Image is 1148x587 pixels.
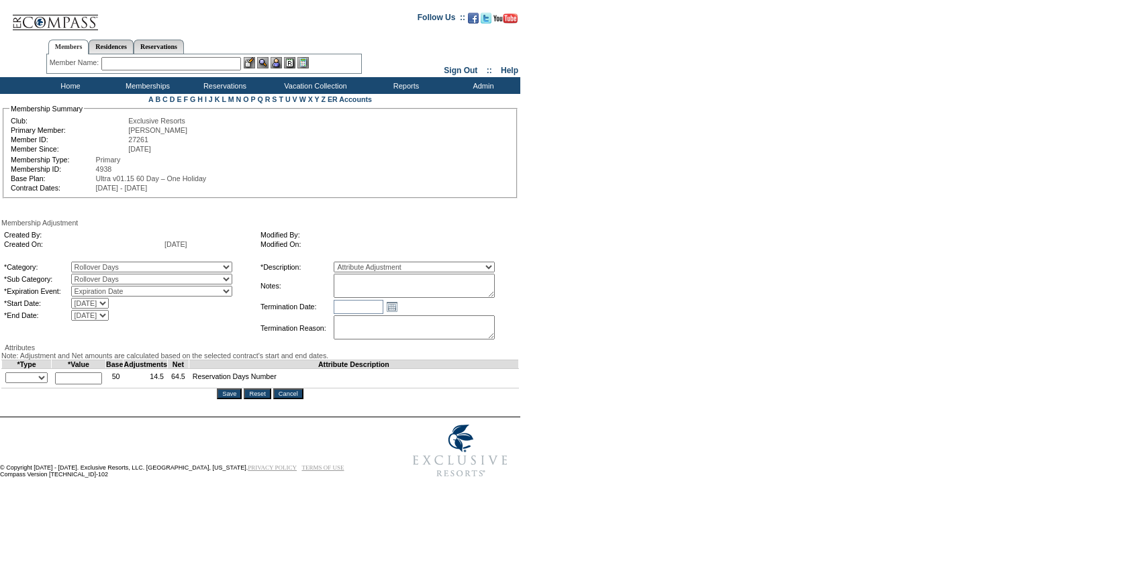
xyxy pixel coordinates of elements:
[1,352,519,360] div: Note: Adjustment and Net amounts are calculated based on the selected contract's start and end da...
[293,95,297,103] a: V
[107,77,185,94] td: Memberships
[260,240,512,248] td: Modified On:
[11,3,99,31] img: Compass Home
[493,13,518,23] img: Subscribe to our YouTube Channel
[260,299,332,314] td: Termination Date:
[260,231,512,239] td: Modified By:
[11,184,95,192] td: Contract Dates:
[168,360,189,369] td: Net
[243,95,248,103] a: O
[96,165,112,173] span: 4938
[162,95,168,103] a: C
[481,17,491,25] a: Follow us on Twitter
[128,136,148,144] span: 27261
[262,77,366,94] td: Vacation Collection
[444,66,477,75] a: Sign Out
[11,165,95,173] td: Membership ID:
[4,231,163,239] td: Created By:
[302,464,344,471] a: TERMS OF USE
[11,145,127,153] td: Member Since:
[96,174,207,182] span: Ultra v01.15 60 Day – One Holiday
[89,40,134,54] a: Residences
[177,95,181,103] a: E
[443,77,520,94] td: Admin
[468,13,479,23] img: Become our fan on Facebook
[4,298,70,309] td: *Start Date:
[236,95,242,103] a: N
[190,95,195,103] a: G
[244,57,255,68] img: b_edit.gif
[279,95,283,103] a: T
[189,369,518,388] td: Reservation Days Number
[170,95,175,103] a: D
[260,315,332,341] td: Termination Reason:
[501,66,518,75] a: Help
[251,95,256,103] a: P
[248,464,297,471] a: PRIVACY POLICY
[155,95,160,103] a: B
[468,17,479,25] a: Become our fan on Facebook
[11,117,127,125] td: Club:
[418,11,465,28] td: Follow Us ::
[50,57,101,68] div: Member Name:
[106,369,124,388] td: 50
[4,262,70,272] td: *Category:
[11,136,127,144] td: Member ID:
[1,343,519,352] div: Attributes
[128,126,187,134] span: [PERSON_NAME]
[9,105,84,113] legend: Membership Summary
[124,369,168,388] td: 14.5
[11,156,95,164] td: Membership Type:
[385,299,399,314] a: Open the calendar popup.
[228,95,234,103] a: M
[48,40,89,54] a: Members
[366,77,443,94] td: Reports
[272,95,277,103] a: S
[1,219,519,227] div: Membership Adjustment
[209,95,213,103] a: J
[96,184,148,192] span: [DATE] - [DATE]
[271,57,282,68] img: Impersonate
[481,13,491,23] img: Follow us on Twitter
[244,388,271,399] input: Reset
[265,95,271,103] a: R
[328,95,372,103] a: ER Accounts
[4,240,163,248] td: Created On:
[2,360,52,369] td: *Type
[260,262,332,272] td: *Description:
[215,95,220,103] a: K
[148,95,153,103] a: A
[493,17,518,25] a: Subscribe to our YouTube Channel
[321,95,326,103] a: Z
[30,77,107,94] td: Home
[297,57,309,68] img: b_calculator.gif
[128,145,151,153] span: [DATE]
[205,95,207,103] a: I
[273,388,303,399] input: Cancel
[315,95,320,103] a: Y
[134,40,184,54] a: Reservations
[284,57,295,68] img: Reservations
[4,286,70,297] td: *Expiration Event:
[185,77,262,94] td: Reservations
[257,95,262,103] a: Q
[308,95,313,103] a: X
[260,274,332,298] td: Notes:
[11,174,95,182] td: Base Plan:
[106,360,124,369] td: Base
[96,156,121,164] span: Primary
[222,95,226,103] a: L
[487,66,492,75] span: ::
[285,95,291,103] a: U
[124,360,168,369] td: Adjustments
[197,95,203,103] a: H
[52,360,106,369] td: *Value
[299,95,306,103] a: W
[189,360,518,369] td: Attribute Description
[4,274,70,284] td: *Sub Category:
[168,369,189,388] td: 64.5
[4,310,70,321] td: *End Date:
[128,117,185,125] span: Exclusive Resorts
[217,388,242,399] input: Save
[11,126,127,134] td: Primary Member:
